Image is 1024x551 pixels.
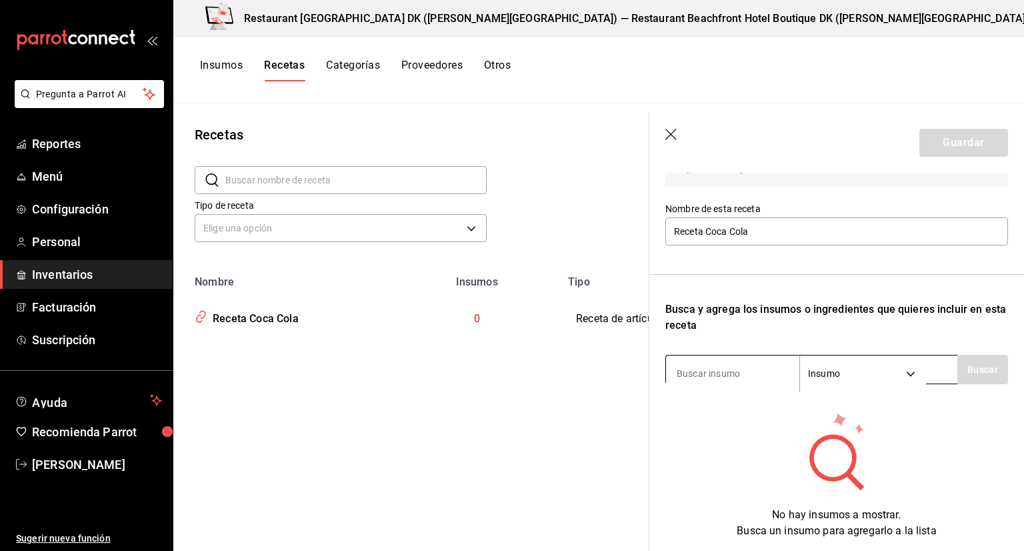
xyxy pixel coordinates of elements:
span: Ayuda [32,392,145,408]
span: No hay insumos a mostrar. Busca un insumo para agregarlo a la lista [737,508,936,537]
button: open_drawer_menu [147,35,157,45]
div: Insumo [800,356,926,392]
span: Configuración [32,200,162,218]
th: Tipo [560,267,754,288]
label: Nombre de esta receta [665,204,1008,213]
td: Receta de artículo [560,288,754,350]
span: Sugerir nueva función [16,532,162,546]
span: 0 [474,312,480,325]
span: Facturación [32,298,162,316]
span: Reportes [32,135,162,153]
input: Buscar insumo [666,360,799,388]
button: Insumos [200,59,243,81]
div: Receta Coca Cola [207,306,299,327]
span: Personal [32,233,162,251]
div: Busca y agrega los insumos o ingredientes que quieres incluir en esta receta [665,302,1008,334]
button: Recetas [264,59,305,81]
button: Proveedores [401,59,463,81]
input: Buscar nombre de receta [225,167,487,193]
button: Categorías [326,59,380,81]
span: Suscripción [32,331,162,349]
th: Nombre [173,267,393,288]
div: Elige una opción [195,214,487,242]
button: Pregunta a Parrot AI [15,80,164,108]
button: Otros [484,59,511,81]
span: [PERSON_NAME] [32,456,162,474]
span: Recomienda Parrot [32,423,162,441]
span: Menú [32,167,162,185]
div: Recetas [195,125,243,145]
label: Tipo de receta [195,201,487,210]
a: Pregunta a Parrot AI [9,97,164,111]
th: Insumos [393,267,560,288]
span: Inventarios [32,265,162,284]
table: inventoriesTable [173,267,821,350]
span: Pregunta a Parrot AI [36,87,143,101]
div: navigation tabs [200,59,511,81]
